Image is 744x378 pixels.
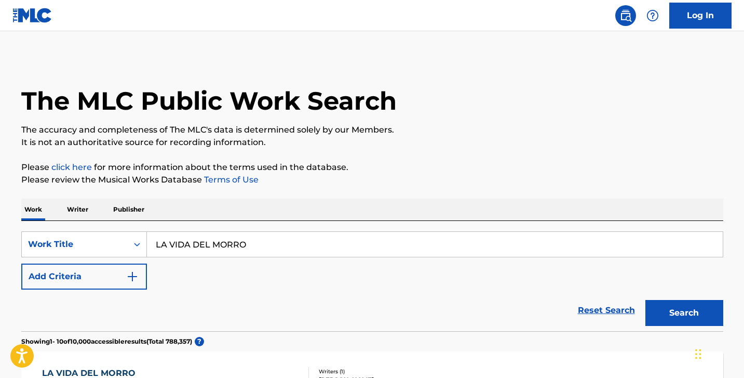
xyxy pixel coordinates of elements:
button: Add Criteria [21,264,147,290]
img: help [646,9,659,22]
div: Help [642,5,663,26]
button: Search [645,300,723,326]
span: ? [195,337,204,346]
p: Publisher [110,199,147,220]
p: Writer [64,199,91,220]
p: Showing 1 - 10 of 10,000 accessible results (Total 788,357 ) [21,337,192,346]
a: Reset Search [573,299,640,322]
p: Work [21,199,45,220]
div: Work Title [28,238,121,251]
a: click here [51,162,92,172]
p: Please review the Musical Works Database [21,174,723,186]
a: Terms of Use [202,175,259,185]
p: It is not an authoritative source for recording information. [21,136,723,149]
div: Drag [695,338,701,370]
img: 9d2ae6d4665cec9f34b9.svg [126,270,139,283]
p: The accuracy and completeness of The MLC's data is determined solely by our Members. [21,124,723,136]
h1: The MLC Public Work Search [21,85,397,116]
img: MLC Logo [12,8,52,23]
img: search [619,9,632,22]
iframe: Chat Widget [692,328,744,378]
form: Search Form [21,231,723,331]
a: Log In [669,3,732,29]
p: Please for more information about the terms used in the database. [21,161,723,174]
a: Public Search [615,5,636,26]
div: Writers ( 1 ) [319,368,476,375]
